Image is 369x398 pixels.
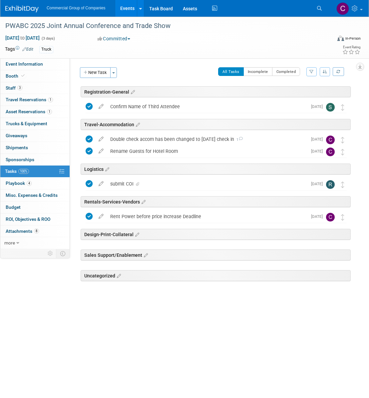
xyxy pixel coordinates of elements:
span: Trucks & Equipment [6,121,47,126]
a: Refresh [333,67,344,76]
span: [DATE] [311,214,326,219]
span: Attachments [6,228,39,234]
td: Tags [5,46,33,53]
img: ExhibitDay [5,6,39,12]
span: 1 [234,138,243,142]
span: Commercial Group of Companies [47,6,105,10]
a: Event Information [0,58,70,70]
button: New Task [80,67,111,78]
span: more [4,240,15,245]
a: edit [95,213,107,219]
div: Sales Support/Enablement [81,249,351,260]
div: Confirm Name of Third Attendee [107,101,307,112]
div: In-Person [345,36,361,41]
a: Edit sections [134,121,140,128]
span: [DATE] [311,149,326,154]
a: Playbook4 [0,178,70,189]
span: 1 [47,109,52,114]
div: PWABC 2025 Joint Annual Conference and Trade Show [3,20,326,32]
button: All Tasks [218,67,244,76]
span: [DATE] [311,104,326,109]
span: Shipments [6,145,28,150]
i: Move task [341,182,344,188]
span: [DATE] [311,137,326,142]
a: Edit sections [134,231,139,237]
a: Travel Reservations1 [0,94,70,106]
a: Budget [0,201,70,213]
i: Move task [341,214,344,220]
a: edit [95,104,107,110]
span: to [19,35,26,41]
td: Personalize Event Tab Strip [45,249,56,258]
div: Event Rating [342,46,360,49]
a: Shipments [0,142,70,154]
span: Budget [6,204,21,210]
i: Move task [341,137,344,143]
a: Attachments8 [0,225,70,237]
a: Staff3 [0,82,70,94]
div: Rename Guests for Hotel Room [107,146,307,157]
a: Tasks100% [0,166,70,177]
img: Cole Mattern [326,136,335,144]
span: 100% [18,169,29,174]
img: Format-Inperson.png [337,36,344,41]
img: Cole Mattern [326,213,335,221]
div: Truck [39,46,53,53]
span: (3 days) [41,36,55,41]
span: 1 [48,97,53,102]
div: Logistics [81,164,351,175]
div: submit COI [107,178,307,190]
button: Incomplete [243,67,272,76]
img: Suzanne LaFrance [326,103,335,112]
span: Travel Reservations [6,97,53,102]
span: ROI, Objectives & ROO [6,216,50,222]
span: Playbook [6,181,32,186]
div: Registration-General [81,86,351,97]
a: Edit [22,47,33,52]
a: Asset Reservations1 [0,106,70,118]
i: Booth reservation complete [21,74,25,78]
a: edit [95,148,107,154]
a: Giveaways [0,130,70,142]
div: Rentals-Services-Vendors [81,196,351,207]
a: Edit sections [129,88,135,95]
a: ROI, Objectives & ROO [0,213,70,225]
a: Booth [0,70,70,82]
div: Design-Print-Collateral [81,229,351,240]
i: Move task [341,149,344,155]
a: Trucks & Equipment [0,118,70,130]
a: Misc. Expenses & Credits [0,190,70,201]
span: [DATE] [DATE] [5,35,40,41]
div: Travel-Accommodation [81,119,351,130]
span: Sponsorships [6,157,34,162]
img: Rod Leland [326,180,335,189]
td: Toggle Event Tabs [56,249,70,258]
img: Cole Mattern [336,2,349,15]
span: Booth [6,73,26,79]
span: 3 [17,85,22,90]
a: edit [95,136,107,142]
span: Tasks [5,169,29,174]
i: Move task [341,104,344,111]
button: Completed [272,67,300,76]
span: 4 [27,181,32,186]
button: Committed [95,35,133,42]
div: Uncategorized [81,270,351,281]
a: Edit sections [104,166,109,172]
div: Event Format [306,35,361,45]
span: Event Information [6,61,43,67]
div: Rent Power before price increase Deadline [107,211,307,222]
span: 8 [34,228,39,233]
a: edit [95,181,107,187]
span: Asset Reservations [6,109,52,114]
a: Sponsorships [0,154,70,166]
span: Misc. Expenses & Credits [6,193,58,198]
a: Edit sections [142,251,148,258]
a: Edit sections [140,198,146,205]
span: Giveaways [6,133,27,138]
a: more [0,237,70,249]
span: [DATE] [311,182,326,186]
a: Edit sections [115,272,121,279]
img: Cole Mattern [326,148,335,156]
span: Staff [6,85,22,91]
